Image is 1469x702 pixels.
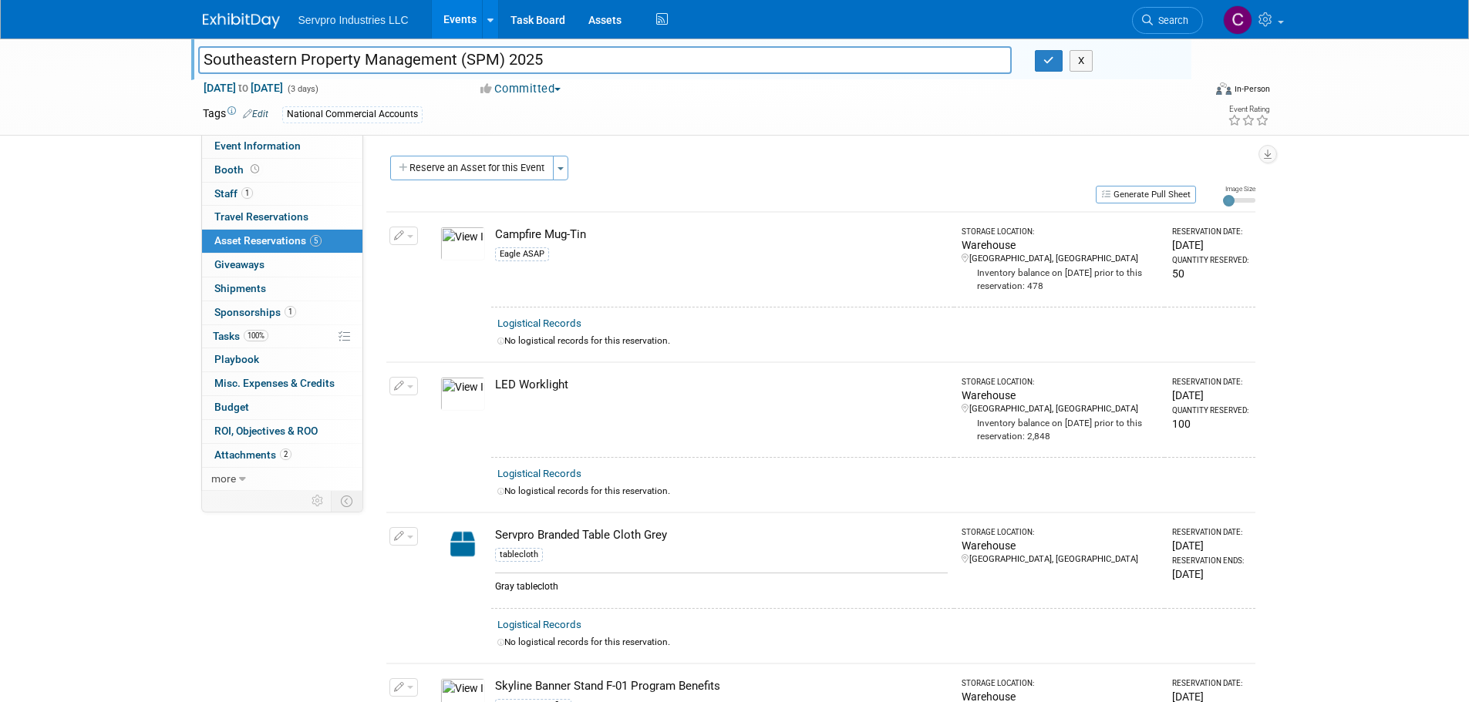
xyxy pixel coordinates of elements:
a: ROI, Objectives & ROO [202,420,362,443]
div: tablecloth [495,548,543,562]
span: Search [1153,15,1188,26]
a: Playbook [202,348,362,371]
div: [GEOGRAPHIC_DATA], [GEOGRAPHIC_DATA] [962,253,1159,265]
div: Reservation Date: [1172,678,1248,689]
span: Booth not reserved yet [248,163,262,175]
div: Campfire Mug-Tin [495,227,948,243]
div: Storage Location: [962,678,1159,689]
div: Reservation Date: [1172,377,1248,388]
div: Warehouse [962,538,1159,553]
div: National Commercial Accounts [282,106,423,123]
div: [GEOGRAPHIC_DATA], [GEOGRAPHIC_DATA] [962,553,1159,566]
span: Staff [214,187,253,200]
a: Asset Reservations5 [202,230,362,253]
td: Tags [203,106,268,123]
div: Warehouse [962,237,1159,253]
a: Sponsorships1 [202,301,362,324]
img: Chris Chassagneux [1223,5,1252,35]
button: Generate Pull Sheet [1096,186,1196,203]
div: Inventory balance on [DATE] prior to this reservation: 478 [962,265,1159,293]
div: [DATE] [1172,566,1248,582]
div: Reservation Ends: [1172,556,1248,566]
a: Logistical Records [497,317,581,329]
div: [DATE] [1172,538,1248,553]
a: Attachments2 [202,444,362,467]
img: View Images [440,377,485,411]
span: ROI, Objectives & ROO [214,425,318,437]
div: Skyline Banner Stand F-01 Program Benefits [495,678,948,694]
div: Quantity Reserved: [1172,255,1248,266]
span: Shipments [214,282,266,294]
span: Budget [214,401,249,413]
div: Inventory balance on [DATE] prior to this reservation: 2,848 [962,415,1159,443]
a: Staff1 [202,183,362,206]
span: Sponsorships [214,306,296,318]
span: 2 [280,448,291,460]
div: No logistical records for this reservation. [497,334,1249,348]
img: Capital-Asset-Icon-2.png [440,527,485,561]
span: Asset Reservations [214,234,322,247]
div: LED Worklight [495,377,948,393]
a: Logistical Records [497,468,581,479]
button: Reserve an Asset for this Event [390,156,554,180]
a: Edit [243,109,268,119]
span: Playbook [214,353,259,365]
a: Event Information [202,135,362,158]
span: to [236,82,251,94]
div: Eagle ASAP [495,247,549,261]
a: Search [1132,7,1203,34]
div: 100 [1172,416,1248,432]
div: 50 [1172,266,1248,281]
span: 1 [241,187,253,199]
img: ExhibitDay [203,13,280,29]
span: 5 [310,235,322,247]
span: Tasks [213,330,268,342]
span: Travel Reservations [214,210,308,223]
div: Reservation Date: [1172,527,1248,538]
span: Event Information [214,139,301,152]
span: Attachments [214,448,291,461]
td: Personalize Event Tab Strip [305,491,332,511]
div: [DATE] [1172,237,1248,253]
div: In-Person [1234,83,1270,95]
a: Shipments [202,277,362,301]
div: Event Rating [1228,106,1269,113]
div: Warehouse [962,388,1159,403]
a: Logistical Records [497,619,581,630]
div: Servpro Branded Table Cloth Grey [495,527,948,543]
span: 100% [244,330,268,341]
span: [DATE] [DATE] [203,81,284,95]
a: Tasks100% [202,325,362,348]
button: X [1070,50,1093,72]
div: [DATE] [1172,388,1248,403]
div: Reservation Date: [1172,227,1248,237]
a: Misc. Expenses & Credits [202,372,362,395]
div: No logistical records for this reservation. [497,636,1249,649]
div: Gray tablecloth [495,573,948,593]
button: Committed [475,81,567,97]
a: Booth [202,159,362,182]
img: View Images [440,227,485,260]
span: 1 [285,306,296,317]
div: Storage Location: [962,527,1159,538]
a: Budget [202,396,362,419]
span: Misc. Expenses & Credits [214,377,335,389]
span: Giveaways [214,258,264,270]
div: Storage Location: [962,377,1159,388]
td: Toggle Event Tabs [331,491,362,511]
span: (3 days) [286,84,318,94]
span: more [211,472,236,485]
div: Quantity Reserved: [1172,405,1248,416]
a: Travel Reservations [202,206,362,229]
a: more [202,468,362,491]
img: Format-Inperson.png [1216,82,1231,95]
div: [GEOGRAPHIC_DATA], [GEOGRAPHIC_DATA] [962,403,1159,415]
span: Booth [214,163,262,176]
span: Servpro Industries LLC [298,14,409,26]
div: No logistical records for this reservation. [497,485,1249,498]
a: Giveaways [202,254,362,277]
div: Event Format [1112,80,1271,103]
div: Image Size [1223,184,1255,193]
div: Storage Location: [962,227,1159,237]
